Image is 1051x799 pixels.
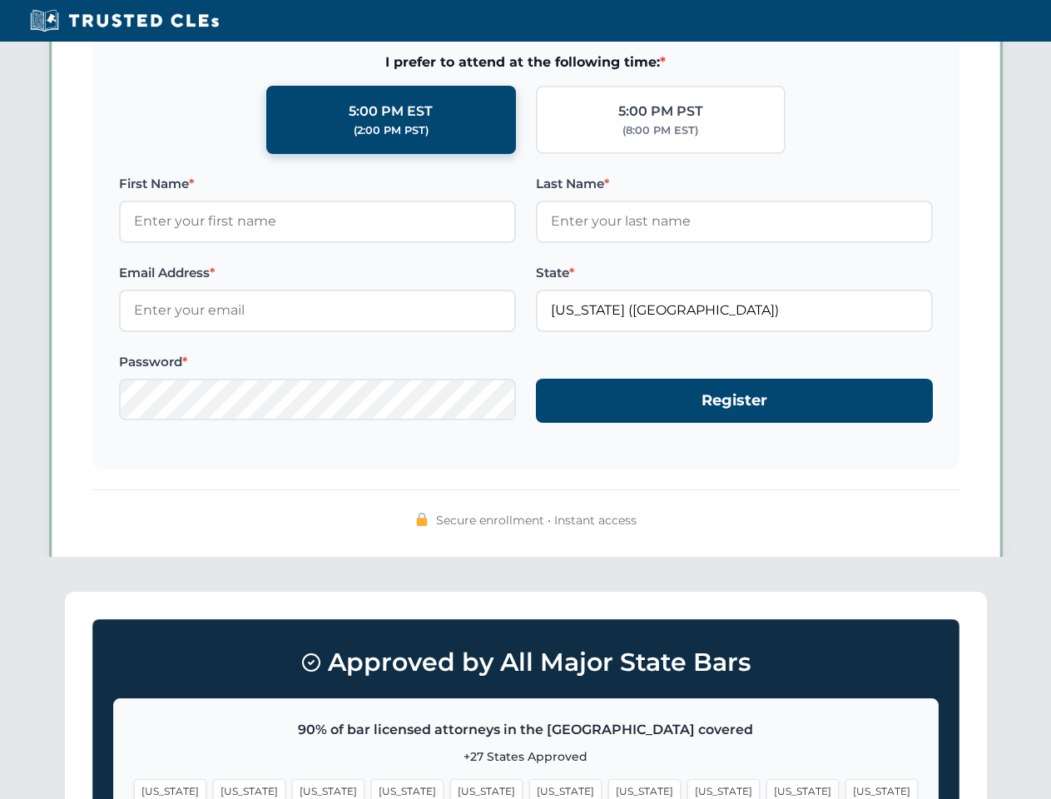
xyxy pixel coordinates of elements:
[119,263,516,283] label: Email Address
[618,101,703,122] div: 5:00 PM PST
[536,174,933,194] label: Last Name
[119,290,516,331] input: Enter your email
[415,513,429,526] img: 🔒
[536,290,933,331] input: Florida (FL)
[134,719,918,741] p: 90% of bar licensed attorneys in the [GEOGRAPHIC_DATA] covered
[536,379,933,423] button: Register
[536,263,933,283] label: State
[119,352,516,372] label: Password
[119,174,516,194] label: First Name
[354,122,429,139] div: (2:00 PM PST)
[25,8,224,33] img: Trusted CLEs
[349,101,433,122] div: 5:00 PM EST
[113,640,939,685] h3: Approved by All Major State Bars
[134,747,918,766] p: +27 States Approved
[119,52,933,73] span: I prefer to attend at the following time:
[436,511,637,529] span: Secure enrollment • Instant access
[536,201,933,242] input: Enter your last name
[622,122,698,139] div: (8:00 PM EST)
[119,201,516,242] input: Enter your first name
